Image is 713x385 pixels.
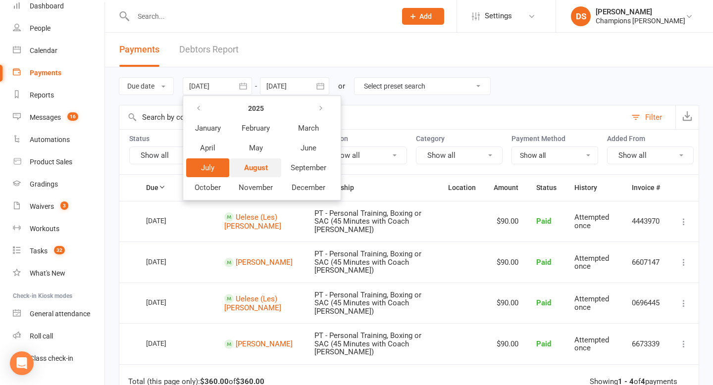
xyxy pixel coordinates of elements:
div: [DATE] [146,254,192,269]
button: Show all [320,146,407,164]
td: $90.00 [485,201,527,242]
span: 16 [67,112,78,121]
a: [PERSON_NAME] [236,258,293,267]
span: Settings [485,5,512,27]
label: Payment Method [511,135,598,143]
span: Attempted once [574,294,609,312]
button: August [230,158,281,177]
td: $90.00 [485,283,527,324]
span: March [298,124,319,133]
a: Reports [13,84,104,106]
button: April [186,139,229,157]
a: Debtors Report [179,33,239,67]
th: Invoice # [623,175,669,200]
div: [PERSON_NAME] [596,7,685,16]
span: December [292,183,325,192]
span: 32 [54,246,65,254]
div: or [338,80,345,92]
span: April [200,144,215,152]
label: Location [320,135,407,143]
div: Workouts [30,225,59,233]
span: Paid [536,339,551,348]
span: August [244,163,268,172]
div: [DATE] [146,294,192,310]
button: March [282,119,335,138]
th: Due [137,175,215,200]
div: Open Intercom Messenger [10,351,34,375]
a: Class kiosk mode [13,347,104,370]
div: Dashboard [30,2,64,10]
td: 6607147 [623,241,669,283]
button: Due date [119,77,174,95]
button: Show all [607,146,694,164]
button: September [282,158,335,177]
label: Status [129,135,216,143]
button: November [230,178,281,197]
div: Product Sales [30,158,72,166]
button: January [186,119,229,138]
button: October [186,178,229,197]
span: PT - Personal Training, Boxing or SAC (45 Minutes with Coach [PERSON_NAME]) [314,331,421,356]
button: Show all [416,146,503,164]
td: 0696445 [623,283,669,324]
span: September [291,163,326,172]
div: Filter [645,111,662,123]
label: Added From [607,135,694,143]
span: Add [419,12,432,20]
button: Add [402,8,444,25]
button: July [186,158,229,177]
span: PT - Personal Training, Boxing or SAC (45 Minutes with Coach [PERSON_NAME]) [314,209,421,234]
span: January [195,124,221,133]
a: Roll call [13,325,104,347]
a: What's New [13,262,104,285]
button: Filter [626,105,675,129]
a: Uelese (Les) [PERSON_NAME] [224,213,281,231]
a: Product Sales [13,151,104,173]
div: People [30,24,51,32]
div: Automations [30,136,70,144]
a: Automations [13,129,104,151]
a: Payments [13,62,104,84]
a: Messages 16 [13,106,104,129]
th: Amount [485,175,527,200]
button: Show all [129,146,216,164]
span: Attempted once [574,213,609,230]
span: PT - Personal Training, Boxing or SAC (45 Minutes with Coach [PERSON_NAME]) [314,249,421,275]
button: February [230,119,281,138]
span: November [239,183,273,192]
span: Payments [119,44,159,54]
span: Attempted once [574,336,609,353]
a: Tasks 32 [13,240,104,262]
div: Roll call [30,332,53,340]
span: PT - Personal Training, Boxing or SAC (45 Minutes with Coach [PERSON_NAME]) [314,290,421,316]
a: General attendance kiosk mode [13,303,104,325]
a: Workouts [13,218,104,240]
div: Payments [30,69,61,77]
input: Search... [130,9,389,23]
div: Tasks [30,247,48,255]
th: Membership [306,175,439,200]
a: Calendar [13,40,104,62]
div: Waivers [30,202,54,210]
span: Paid [536,258,551,267]
td: $90.00 [485,241,527,283]
div: DS [571,6,591,26]
div: Champions [PERSON_NAME] [596,16,685,25]
span: June [301,144,316,152]
a: [PERSON_NAME] [236,339,293,348]
span: July [201,163,214,172]
span: February [242,124,270,133]
a: Uelese (Les) [PERSON_NAME] [224,294,281,313]
td: $90.00 [485,323,527,364]
span: Paid [536,217,551,226]
span: May [249,144,263,152]
div: Gradings [30,180,58,188]
div: Calendar [30,47,57,54]
div: Class check-in [30,354,73,362]
td: 4443970 [623,201,669,242]
div: Reports [30,91,54,99]
input: Search by contact name or invoice number [119,105,626,129]
a: Waivers 3 [13,195,104,218]
strong: 2025 [248,104,264,112]
button: December [282,178,335,197]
